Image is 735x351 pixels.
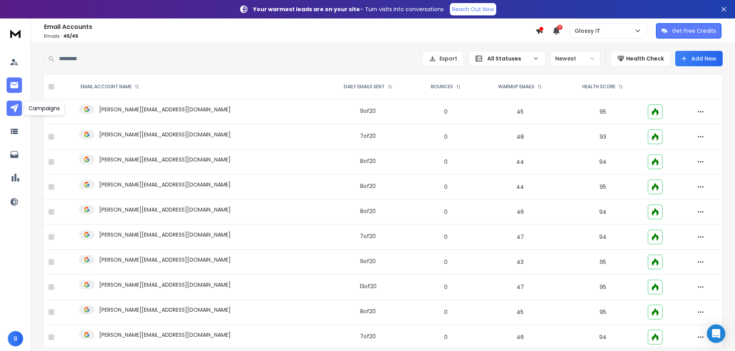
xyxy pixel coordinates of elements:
[419,183,473,191] p: 0
[99,106,231,113] p: [PERSON_NAME][EMAIL_ADDRESS][DOMAIN_NAME]
[419,233,473,241] p: 0
[707,324,725,343] div: Open Intercom Messenger
[99,256,231,264] p: [PERSON_NAME][EMAIL_ADDRESS][DOMAIN_NAME]
[419,133,473,141] p: 0
[253,5,444,13] p: – Turn visits into conversations
[478,225,563,250] td: 47
[99,281,231,289] p: [PERSON_NAME][EMAIL_ADDRESS][DOMAIN_NAME]
[99,306,231,314] p: [PERSON_NAME][EMAIL_ADDRESS][DOMAIN_NAME]
[675,51,723,66] button: Add New
[574,27,603,35] p: Glossy IT
[419,258,473,266] p: 0
[563,300,643,325] td: 95
[360,182,376,190] div: 8 of 20
[478,300,563,325] td: 45
[656,23,721,39] button: Get Free Credits
[452,5,494,13] p: Reach Out Now
[563,149,643,175] td: 94
[24,101,65,116] div: Campaigns
[610,51,671,66] button: Health Check
[582,84,615,90] p: HEALTH SCORE
[478,200,563,225] td: 46
[419,108,473,116] p: 0
[360,132,376,140] div: 7 of 20
[360,333,376,340] div: 7 of 20
[99,156,231,163] p: [PERSON_NAME][EMAIL_ADDRESS][DOMAIN_NAME]
[563,225,643,250] td: 94
[360,257,376,265] div: 9 of 20
[44,33,536,39] p: Emails :
[99,181,231,188] p: [PERSON_NAME][EMAIL_ADDRESS][DOMAIN_NAME]
[419,208,473,216] p: 0
[478,124,563,149] td: 48
[626,55,664,62] p: Health Check
[478,250,563,275] td: 43
[99,331,231,339] p: [PERSON_NAME][EMAIL_ADDRESS][DOMAIN_NAME]
[563,99,643,124] td: 95
[498,84,534,90] p: WARMUP EMAILS
[563,124,643,149] td: 93
[99,131,231,138] p: [PERSON_NAME][EMAIL_ADDRESS][DOMAIN_NAME]
[563,250,643,275] td: 95
[550,51,600,66] button: Newest
[478,99,563,124] td: 45
[63,33,78,39] span: 45 / 45
[344,84,385,90] p: DAILY EMAILS SENT
[450,3,496,15] a: Reach Out Now
[478,275,563,300] td: 47
[431,84,453,90] p: BOUNCES
[360,232,376,240] div: 7 of 20
[360,107,376,115] div: 9 of 20
[563,175,643,200] td: 95
[8,331,23,346] button: B
[478,149,563,175] td: 44
[563,200,643,225] td: 94
[563,325,643,350] td: 94
[8,26,23,40] img: logo
[419,308,473,316] p: 0
[253,5,360,13] strong: Your warmest leads are on your site
[419,333,473,341] p: 0
[478,175,563,200] td: 44
[419,283,473,291] p: 0
[360,207,376,215] div: 8 of 20
[557,25,563,30] span: 1
[422,51,464,66] button: Export
[478,325,563,350] td: 46
[563,275,643,300] td: 95
[360,282,377,290] div: 13 of 20
[99,231,231,238] p: [PERSON_NAME][EMAIL_ADDRESS][DOMAIN_NAME]
[99,206,231,213] p: [PERSON_NAME][EMAIL_ADDRESS][DOMAIN_NAME]
[360,157,376,165] div: 8 of 20
[487,55,530,62] p: All Statuses
[419,158,473,166] p: 0
[81,84,139,90] div: EMAIL ACCOUNT NAME
[360,307,376,315] div: 8 of 20
[44,22,536,32] h1: Email Accounts
[672,27,716,35] p: Get Free Credits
